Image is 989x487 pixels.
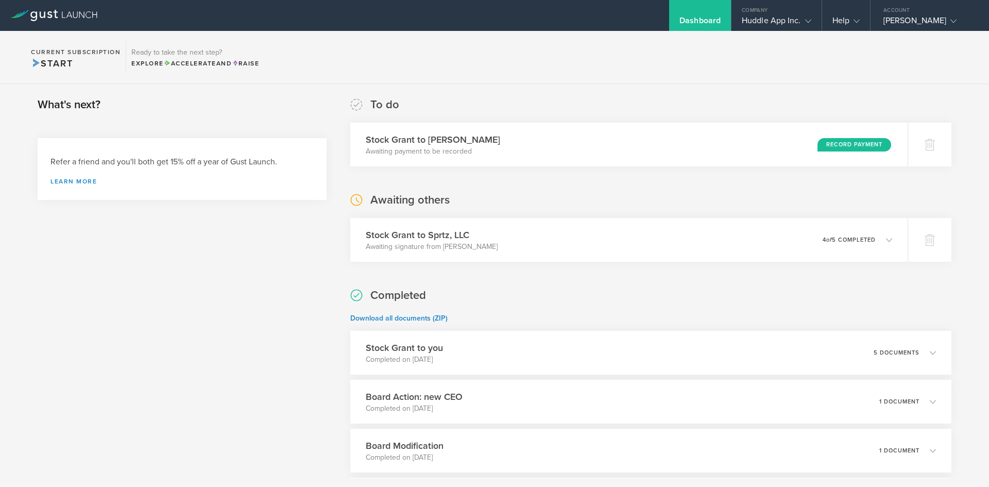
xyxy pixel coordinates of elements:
p: 5 documents [874,350,919,356]
div: Explore [131,59,259,68]
span: Accelerate [164,60,216,67]
h3: Stock Grant to [PERSON_NAME] [366,133,500,146]
div: Stock Grant to [PERSON_NAME]Awaiting payment to be recordedRecord Payment [350,123,908,166]
h3: Board Action: new CEO [366,390,463,404]
p: 1 document [879,399,919,405]
span: Raise [232,60,259,67]
p: Awaiting signature from [PERSON_NAME] [366,242,498,252]
a: Download all documents (ZIP) [350,314,448,323]
p: 4 5 completed [823,237,876,243]
div: Help [832,15,860,31]
p: Completed on [DATE] [366,355,443,365]
h2: Current Subscription [31,49,121,55]
h3: Board Modification [366,439,444,452]
h3: Stock Grant to Sprtz, LLC [366,228,498,242]
p: Completed on [DATE] [366,404,463,414]
div: Dashboard [679,15,721,31]
p: Awaiting payment to be recorded [366,146,500,157]
div: Record Payment [817,138,891,152]
p: 1 document [879,448,919,454]
div: [PERSON_NAME] [883,15,971,31]
h3: Stock Grant to you [366,341,443,355]
em: of [826,237,832,243]
iframe: Chat Widget [937,438,989,487]
h2: Awaiting others [370,193,450,208]
h3: Refer a friend and you'll both get 15% off a year of Gust Launch. [50,156,314,168]
p: Completed on [DATE] [366,452,444,463]
span: Start [31,58,73,69]
a: Learn more [50,178,314,184]
div: Ready to take the next step?ExploreAccelerateandRaise [126,41,264,73]
h2: What's next? [38,97,100,112]
h3: Ready to take the next step? [131,49,259,56]
h2: To do [370,97,399,112]
div: Huddle App Inc. [742,15,811,31]
h2: Completed [370,288,426,303]
span: and [164,60,232,67]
